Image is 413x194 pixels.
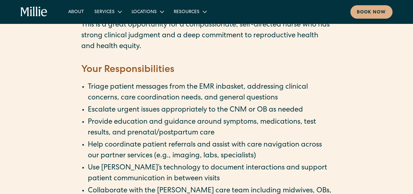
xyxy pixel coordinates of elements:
[174,9,199,16] div: Resources
[88,105,332,116] li: Escalate urgent issues appropriately to the CNM or OB as needed
[94,9,115,16] div: Services
[21,7,47,17] a: home
[89,6,126,17] div: Services
[81,65,174,75] strong: Your Responsibilities
[88,140,332,162] li: Help coordinate patient referrals and assist with care navigation across our partner services (e....
[350,5,392,19] a: Book now
[81,20,332,52] p: This is a great opportunity for a compassionate, self-directed nurse who has strong clinical judg...
[88,163,332,185] li: Use [PERSON_NAME]’s technology to document interactions and support patient communication in betw...
[63,6,89,17] a: About
[88,117,332,139] li: Provide education and guidance around symptoms, medications, test results, and prenatal/postpartu...
[357,9,386,16] div: Book now
[126,6,168,17] div: Locations
[88,82,332,104] li: Triage patient messages from the EMR inbasket, addressing clinical concerns, care coordination ne...
[168,6,211,17] div: Resources
[81,52,332,63] p: ‍
[132,9,157,16] div: Locations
